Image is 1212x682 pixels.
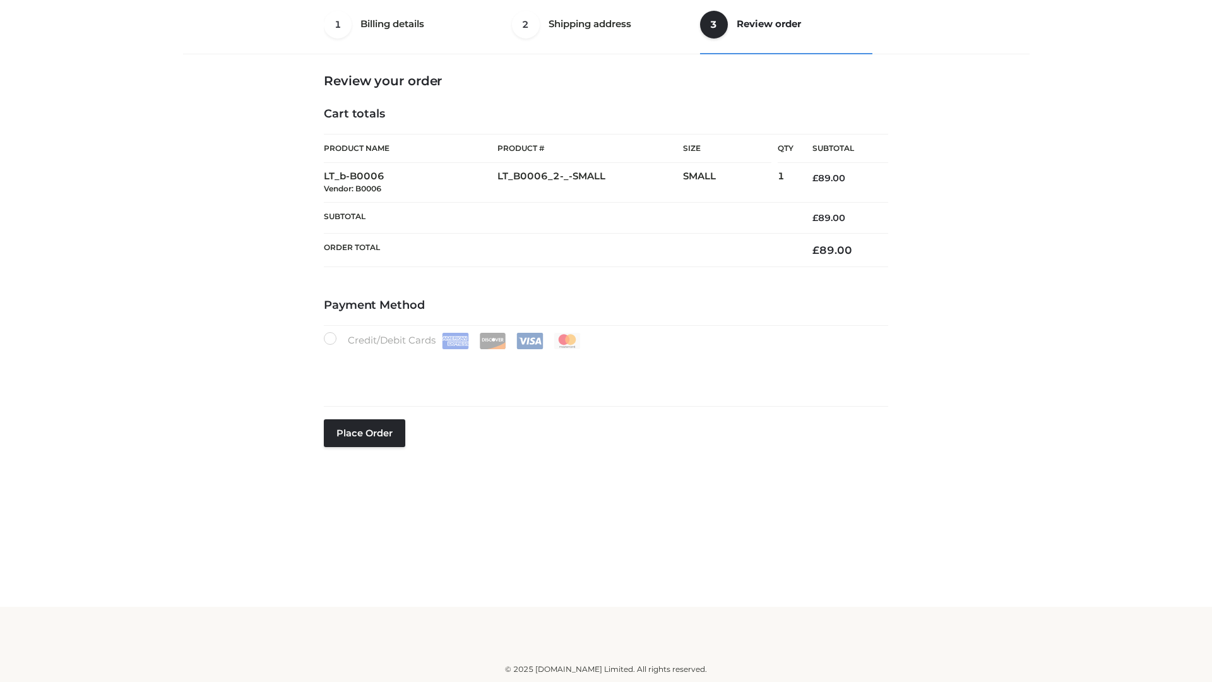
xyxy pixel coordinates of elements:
img: Visa [516,333,544,349]
th: Product # [497,134,683,163]
label: Credit/Debit Cards [324,332,582,349]
iframe: Secure payment input frame [321,347,886,393]
bdi: 89.00 [812,172,845,184]
span: £ [812,172,818,184]
th: Subtotal [793,135,888,163]
th: Product Name [324,134,497,163]
th: Subtotal [324,202,793,233]
td: LT_b-B0006 [324,163,497,203]
th: Qty [778,134,793,163]
img: Amex [442,333,469,349]
div: © 2025 [DOMAIN_NAME] Limited. All rights reserved. [187,663,1025,676]
span: £ [812,244,819,256]
button: Place order [324,419,405,447]
span: £ [812,212,818,224]
h3: Review your order [324,73,888,88]
th: Order Total [324,234,793,267]
bdi: 89.00 [812,244,852,256]
small: Vendor: B0006 [324,184,381,193]
td: LT_B0006_2-_-SMALL [497,163,683,203]
img: Discover [479,333,506,349]
td: SMALL [683,163,778,203]
img: Mastercard [554,333,581,349]
th: Size [683,135,771,163]
h4: Payment Method [324,299,888,313]
td: 1 [778,163,793,203]
h4: Cart totals [324,107,888,121]
bdi: 89.00 [812,212,845,224]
